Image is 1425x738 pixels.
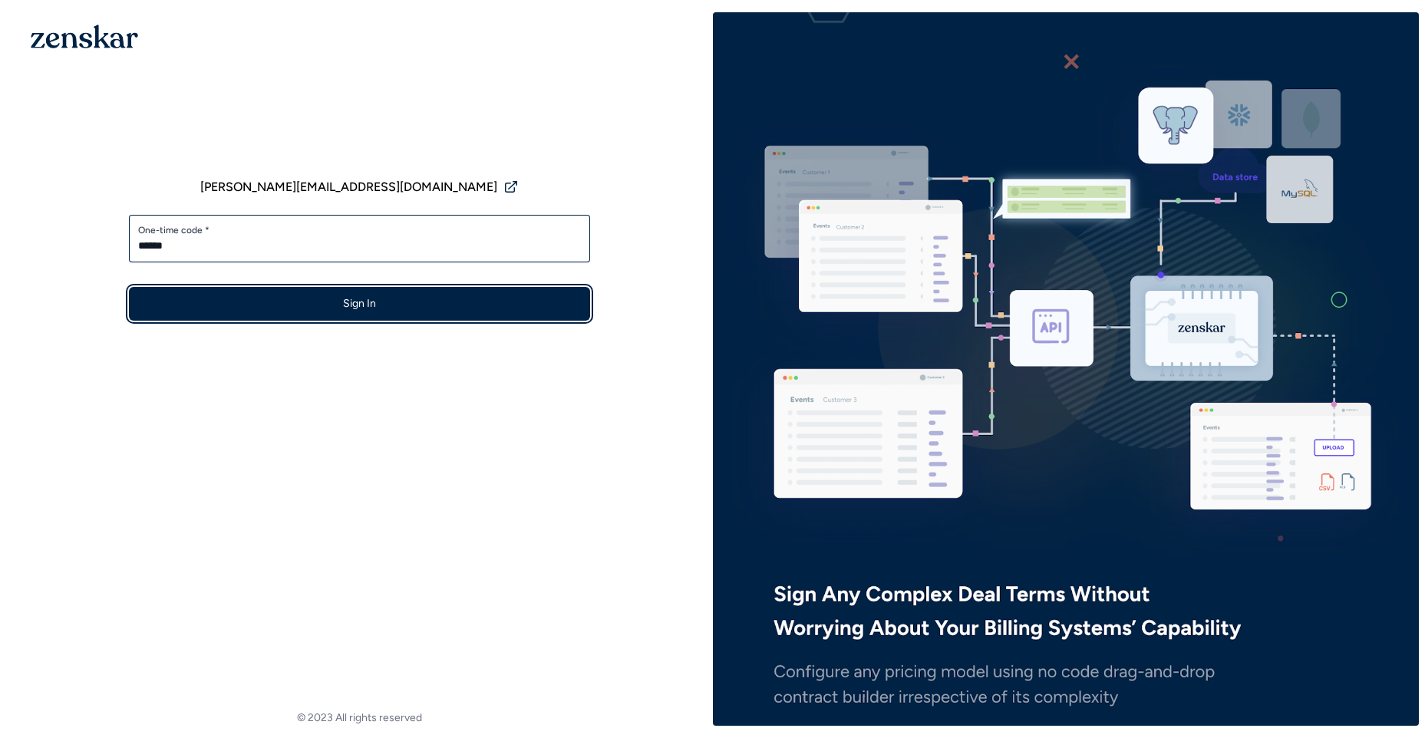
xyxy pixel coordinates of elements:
[138,224,581,236] label: One-time code *
[31,25,138,48] img: 1OGAJ2xQqyY4LXKgY66KYq0eOWRCkrZdAb3gUhuVAqdWPZE9SRJmCz+oDMSn4zDLXe31Ii730ItAGKgCKgCCgCikA4Av8PJUP...
[129,287,590,321] button: Sign In
[200,178,497,196] span: [PERSON_NAME][EMAIL_ADDRESS][DOMAIN_NAME]
[6,710,713,726] footer: © 2023 All rights reserved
